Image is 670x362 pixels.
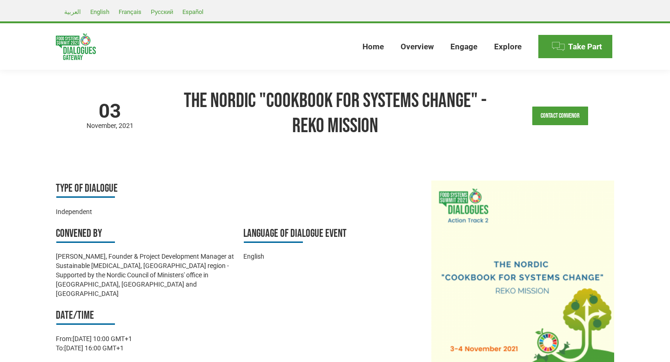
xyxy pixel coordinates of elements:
[401,42,434,52] span: Overview
[551,40,565,54] img: Menu icon
[243,252,422,261] div: English
[87,122,119,129] span: November
[243,226,422,243] h3: Language of Dialogue Event
[114,6,146,17] a: Français
[56,308,234,325] h3: Date/time
[151,8,173,15] span: Русский
[178,6,208,17] a: Español
[119,122,134,129] span: 2021
[86,6,114,17] a: English
[146,6,178,17] a: Русский
[56,226,234,243] h3: Convened by
[56,252,234,298] div: [PERSON_NAME], Founder & Project Development Manager at Sustainable [MEDICAL_DATA], [GEOGRAPHIC_D...
[56,334,234,353] div: From: To:
[73,335,132,342] time: [DATE] 10:00 GMT+1
[64,344,124,352] time: [DATE] 16:00 GMT+1
[60,6,86,17] a: العربية
[173,88,497,139] h1: THE NORDIC "COOKBOOK FOR SYSTEMS CHANGE" - REKO MISSION
[568,42,602,52] span: Take Part
[450,42,477,52] span: Engage
[119,8,141,15] span: Français
[494,42,522,52] span: Explore
[64,8,81,15] span: العربية
[182,8,203,15] span: Español
[362,42,384,52] span: Home
[532,107,588,125] a: Contact Convenor
[56,101,164,121] span: 03
[56,34,96,60] img: Food Systems Summit Dialogues
[56,181,234,198] h3: Type of Dialogue
[90,8,109,15] span: English
[56,207,234,216] div: Independent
